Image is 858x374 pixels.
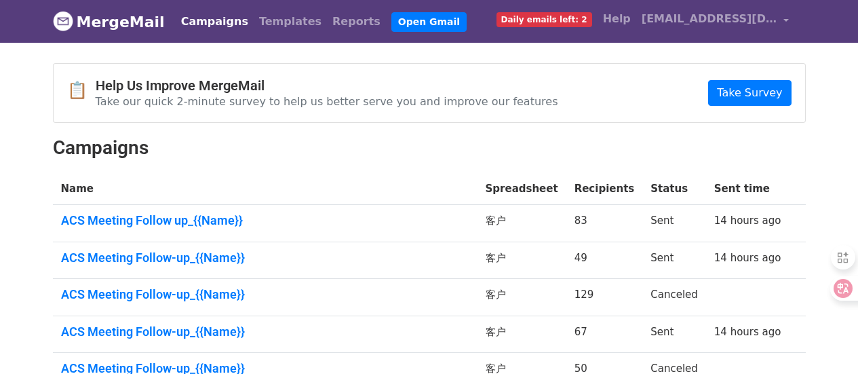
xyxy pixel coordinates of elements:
a: ACS Meeting Follow-up_{{Name}} [61,324,469,339]
a: Open Gmail [391,12,467,32]
a: Daily emails left: 2 [491,5,598,33]
td: 客户 [477,242,566,279]
img: MergeMail logo [53,11,73,31]
a: Help [598,5,636,33]
a: Reports [327,8,386,35]
td: 客户 [477,279,566,316]
a: Templates [254,8,327,35]
a: 14 hours ago [714,326,781,338]
td: Sent [642,316,706,353]
a: 14 hours ago [714,252,781,264]
a: [EMAIL_ADDRESS][DOMAIN_NAME] [636,5,795,37]
span: 📋 [67,81,96,100]
td: 客户 [477,205,566,242]
th: Sent time [706,173,789,205]
td: 67 [566,316,643,353]
p: Take our quick 2-minute survey to help us better serve you and improve our features [96,94,558,109]
span: [EMAIL_ADDRESS][DOMAIN_NAME] [642,11,777,27]
td: Sent [642,205,706,242]
td: 客户 [477,316,566,353]
a: Take Survey [708,80,791,106]
td: 129 [566,279,643,316]
h4: Help Us Improve MergeMail [96,77,558,94]
td: 49 [566,242,643,279]
a: Campaigns [176,8,254,35]
a: MergeMail [53,7,165,36]
a: 14 hours ago [714,214,781,227]
h2: Campaigns [53,136,806,160]
th: Spreadsheet [477,173,566,205]
td: Sent [642,242,706,279]
th: Name [53,173,477,205]
th: Recipients [566,173,643,205]
span: Daily emails left: 2 [496,12,592,27]
a: ACS Meeting Follow-up_{{Name}} [61,250,469,265]
th: Status [642,173,706,205]
a: ACS Meeting Follow-up_{{Name}} [61,287,469,302]
td: Canceled [642,279,706,316]
a: ACS Meeting Follow up_{{Name}} [61,213,469,228]
td: 83 [566,205,643,242]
